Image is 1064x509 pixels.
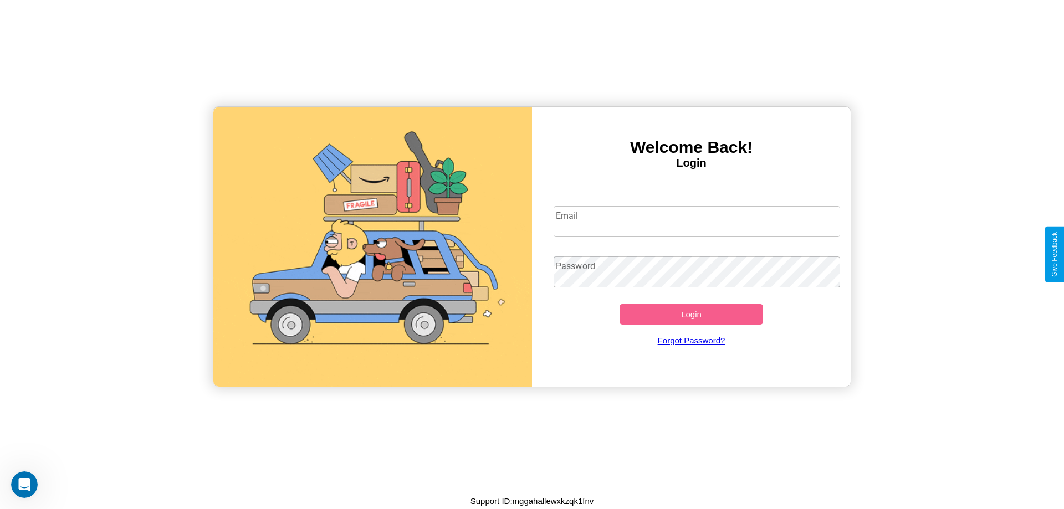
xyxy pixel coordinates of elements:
iframe: Intercom live chat [11,471,38,498]
a: Forgot Password? [548,325,835,356]
img: gif [213,107,532,387]
p: Support ID: mggahallewxkzqk1fnv [470,493,594,508]
h4: Login [532,157,851,169]
button: Login [620,304,763,325]
h3: Welcome Back! [532,138,851,157]
div: Give Feedback [1051,232,1058,277]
